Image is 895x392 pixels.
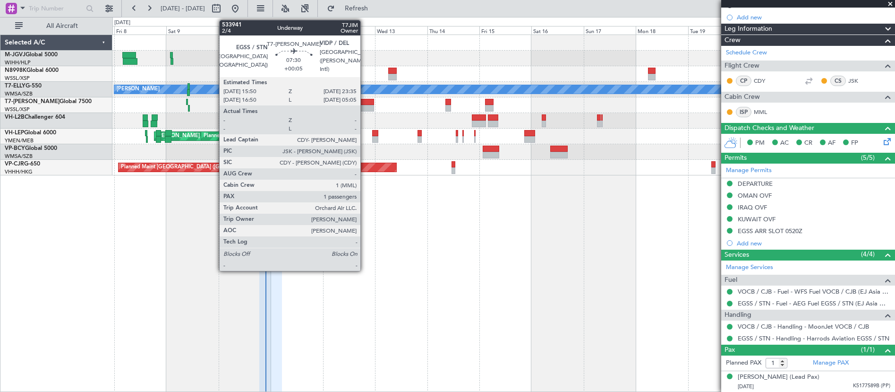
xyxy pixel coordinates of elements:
span: (5/5) [861,153,875,163]
span: Pax [725,345,735,356]
div: Add new [737,239,890,247]
span: PM [755,139,765,148]
span: N8998K [5,68,26,73]
div: Tue 19 [688,26,740,35]
div: OMAN OVF [738,192,772,200]
span: Fuel [725,275,737,286]
a: WMSA/SZB [5,153,33,160]
div: Mon 18 [636,26,688,35]
div: Wed 13 [375,26,427,35]
span: T7-ELLY [5,83,26,89]
div: CP [736,76,751,86]
span: [DATE] - [DATE] [161,4,205,13]
div: ISP [736,107,751,117]
span: (1/1) [861,345,875,355]
div: Fri 8 [114,26,166,35]
span: T7-[PERSON_NAME] [5,99,60,105]
span: VP-CJR [5,161,24,167]
span: (4/4) [861,249,875,259]
a: VH-L2BChallenger 604 [5,114,65,120]
div: [PERSON_NAME] (Lead Pax) [738,373,819,382]
div: Sat 9 [166,26,218,35]
div: CS [830,76,846,86]
a: CDY [754,77,775,85]
a: VH-LEPGlobal 6000 [5,130,56,136]
div: EGSS ARR SLOT 0520Z [738,227,802,235]
a: VOCB / CJB - Fuel - WFS Fuel VOCB / CJB (EJ Asia Only) [738,287,890,296]
div: Tue 12 [323,26,375,35]
span: M-JGVJ [5,52,26,58]
div: KUWAIT OVF [738,215,776,223]
a: JSK [848,77,869,85]
a: Manage PAX [813,358,849,368]
span: Leg Information [725,24,772,35]
div: Sat 16 [531,26,583,35]
span: Flight Crew [725,61,759,71]
span: Services [725,250,749,261]
span: AF [828,139,835,148]
a: WSSL/XSP [5,75,30,82]
span: Cabin Crew [725,92,760,103]
a: MML [754,108,775,116]
a: VP-BCYGlobal 5000 [5,146,57,151]
a: EGSS / STN - Fuel - AEG Fuel EGSS / STN (EJ Asia Only) [738,299,890,307]
a: WIHH/HLP [5,59,31,66]
a: M-JGVJGlobal 5000 [5,52,58,58]
div: Mon 11 [271,26,323,35]
span: K5177589B (PP) [853,382,890,390]
a: WSSL/XSP [5,106,30,113]
a: Manage Permits [726,166,772,175]
span: Dispatch Checks and Weather [725,123,814,134]
button: All Aircraft [10,18,102,34]
span: VH-L2B [5,114,25,120]
span: AC [780,139,789,148]
span: VP-BCY [5,146,25,151]
span: [DATE] [738,383,754,390]
div: Planned Maint [GEOGRAPHIC_DATA] ([GEOGRAPHIC_DATA]) [290,98,439,112]
div: Thu 14 [427,26,479,35]
div: Sun 17 [584,26,636,35]
span: Handling [725,310,751,321]
div: Planned Maint [GEOGRAPHIC_DATA] ([GEOGRAPHIC_DATA] Intl) [121,160,279,174]
div: Add new [737,13,890,21]
a: VHHH/HKG [5,168,33,175]
input: Trip Number [29,1,83,16]
a: T7-[PERSON_NAME]Global 7500 [5,99,92,105]
span: FP [851,139,858,148]
div: Planned Maint [GEOGRAPHIC_DATA] ([GEOGRAPHIC_DATA] International) [204,129,384,143]
span: CR [804,139,812,148]
a: N8998KGlobal 6000 [5,68,59,73]
a: WMSA/SZB [5,90,33,97]
div: Fri 15 [479,26,531,35]
span: Crew [725,35,741,46]
button: Refresh [323,1,379,16]
a: VOCB / CJB - Handling - MoonJet VOCB / CJB [738,322,869,331]
a: VP-CJRG-650 [5,161,40,167]
span: All Aircraft [25,23,100,29]
div: [DATE] [114,19,130,27]
a: EGSS / STN - Handling - Harrods Aviation EGSS / STN [738,334,889,342]
span: Refresh [337,5,376,12]
a: YMEN/MEB [5,137,34,144]
div: Sun 10 [219,26,271,35]
div: [PERSON_NAME] [117,82,160,96]
span: Permits [725,153,747,164]
a: Schedule Crew [726,48,767,58]
div: IRAQ OVF [738,203,767,211]
div: DEPARTURE [738,180,773,188]
span: VH-LEP [5,130,24,136]
a: Manage Services [726,263,773,272]
label: Planned PAX [726,358,761,368]
a: T7-ELLYG-550 [5,83,42,89]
